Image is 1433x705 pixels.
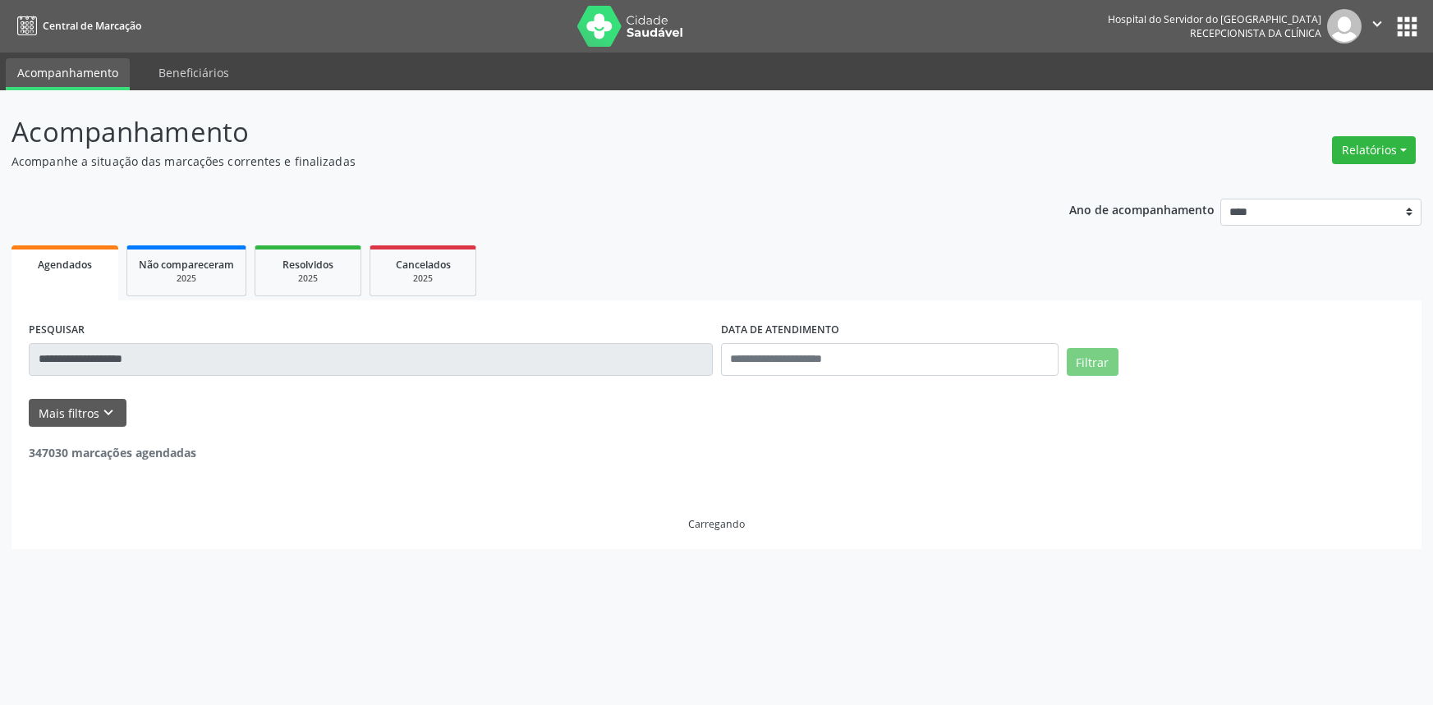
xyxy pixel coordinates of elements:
[11,112,999,153] p: Acompanhamento
[382,272,464,285] div: 2025
[1362,9,1393,43] button: 
[1190,26,1321,40] span: Recepcionista da clínica
[1332,136,1416,164] button: Relatórios
[29,445,196,460] strong: 347030 marcações agendadas
[43,19,141,33] span: Central de Marcação
[1368,15,1386,33] i: 
[688,517,745,531] div: Carregando
[11,153,999,170] p: Acompanhe a situação das marcações correntes e finalizadas
[29,318,85,343] label: PESQUISAR
[147,58,241,87] a: Beneficiários
[396,258,451,272] span: Cancelados
[11,12,141,39] a: Central de Marcação
[1108,12,1321,26] div: Hospital do Servidor do [GEOGRAPHIC_DATA]
[29,399,126,428] button: Mais filtroskeyboard_arrow_down
[1069,199,1215,219] p: Ano de acompanhamento
[139,272,234,285] div: 2025
[1067,348,1118,376] button: Filtrar
[99,404,117,422] i: keyboard_arrow_down
[267,272,349,285] div: 2025
[6,58,130,90] a: Acompanhamento
[139,258,234,272] span: Não compareceram
[1393,12,1422,41] button: apps
[38,258,92,272] span: Agendados
[1327,9,1362,43] img: img
[721,318,839,343] label: DATA DE ATENDIMENTO
[282,258,333,272] span: Resolvidos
